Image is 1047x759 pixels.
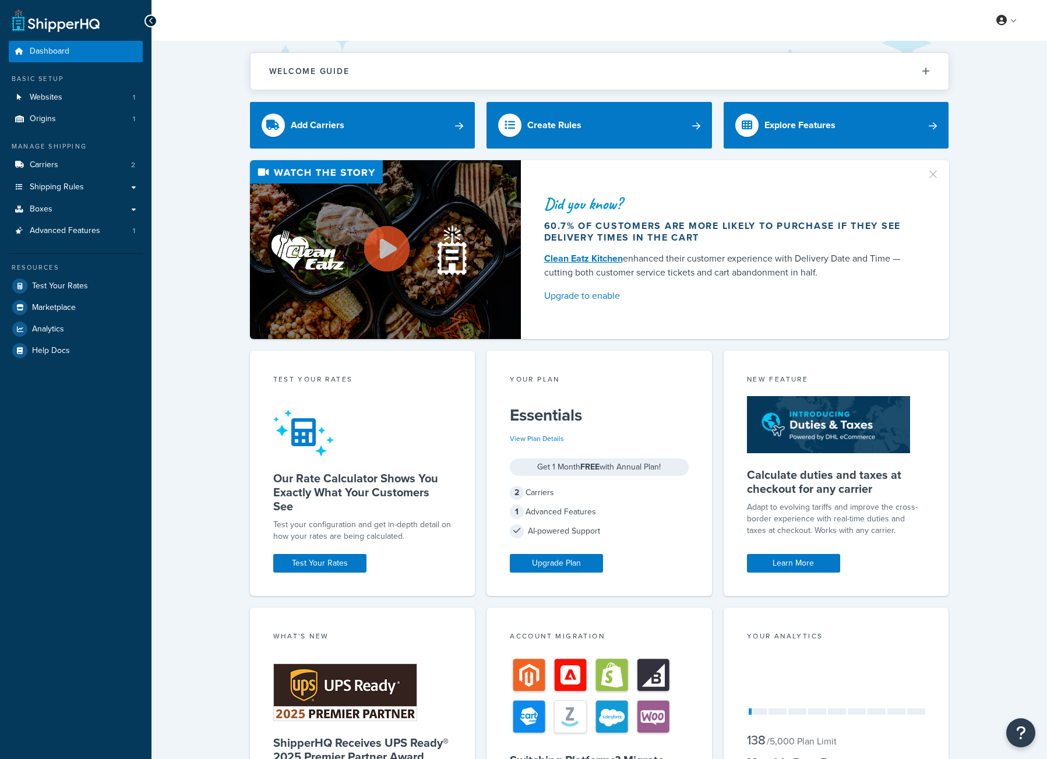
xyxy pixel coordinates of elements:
li: Carriers [9,154,143,176]
small: / 5,000 Plan Limit [767,735,837,748]
div: enhanced their customer experience with Delivery Date and Time — cutting both customer service ti... [544,252,912,280]
span: 1 [133,226,135,236]
span: Boxes [30,204,52,214]
div: Resources [9,263,143,273]
div: Your Analytics [747,631,926,644]
div: Account Migration [510,631,689,644]
a: Boxes [9,199,143,220]
span: Dashboard [30,47,69,57]
span: Marketplace [32,303,76,313]
a: Test Your Rates [9,276,143,296]
span: Test Your Rates [32,281,88,291]
a: View Plan Details [510,433,564,444]
a: Analytics [9,319,143,340]
div: Create Rules [527,117,581,133]
span: 1 [133,93,135,103]
div: Manage Shipping [9,142,143,151]
div: Test your rates [273,374,452,387]
span: 138 [747,730,766,750]
div: AI-powered Support [510,523,689,539]
a: Upgrade to enable [544,288,912,304]
div: Your Plan [510,374,689,387]
span: Advanced Features [30,226,100,236]
div: Carriers [510,485,689,501]
a: Explore Features [724,102,949,149]
a: Learn More [747,554,840,573]
a: Marketplace [9,297,143,318]
span: 1 [133,114,135,124]
a: Clean Eatz Kitchen [544,252,623,265]
a: Carriers2 [9,154,143,176]
a: Create Rules [487,102,712,149]
a: Upgrade Plan [510,554,603,573]
div: Explore Features [764,117,836,133]
span: Websites [30,93,62,103]
span: Help Docs [32,346,70,356]
div: 60.7% of customers are more likely to purchase if they see delivery times in the cart [544,220,912,243]
h5: Our Rate Calculator Shows You Exactly What Your Customers See [273,471,452,513]
div: Get 1 Month with Annual Plan! [510,458,689,476]
div: Did you know? [544,196,912,212]
span: Shipping Rules [30,182,84,192]
span: 1 [510,505,524,519]
a: Advanced Features1 [9,220,143,242]
div: Test your configuration and get in-depth detail on how your rates are being calculated. [273,519,452,542]
div: Basic Setup [9,74,143,84]
a: Dashboard [9,41,143,62]
p: Adapt to evolving tariffs and improve the cross-border experience with real-time duties and taxes... [747,502,926,536]
strong: FREE [580,461,600,473]
h2: Welcome Guide [269,67,350,76]
div: Advanced Features [510,504,689,520]
span: 2 [131,160,135,170]
h5: Essentials [510,406,689,425]
button: Welcome Guide [251,53,949,90]
a: Help Docs [9,340,143,361]
span: Analytics [32,324,64,334]
div: New Feature [747,374,926,387]
span: 2 [510,486,524,500]
a: Shipping Rules [9,176,143,198]
div: What's New [273,631,452,644]
a: Add Carriers [250,102,475,149]
a: Websites1 [9,87,143,108]
a: Test Your Rates [273,554,366,573]
img: Video thumbnail [250,160,521,339]
span: Origins [30,114,56,124]
li: Origins [9,108,143,130]
a: Origins1 [9,108,143,130]
h5: Calculate duties and taxes at checkout for any carrier [747,468,926,496]
li: Websites [9,87,143,108]
div: Add Carriers [291,117,344,133]
li: Advanced Features [9,220,143,242]
button: Open Resource Center [1006,718,1035,747]
span: Carriers [30,160,58,170]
